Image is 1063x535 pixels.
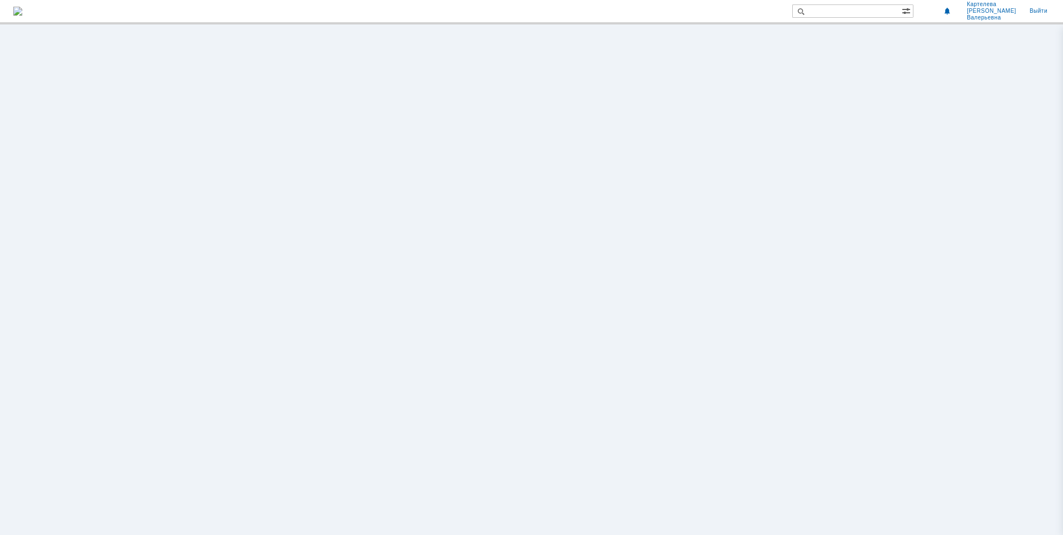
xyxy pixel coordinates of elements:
a: Перейти на домашнюю страницу [13,7,22,16]
img: logo [13,7,22,16]
span: Картелева [967,1,1016,8]
span: [PERSON_NAME] [967,8,1016,14]
span: Валерьевна [967,14,1016,21]
span: Расширенный поиск [902,5,913,16]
